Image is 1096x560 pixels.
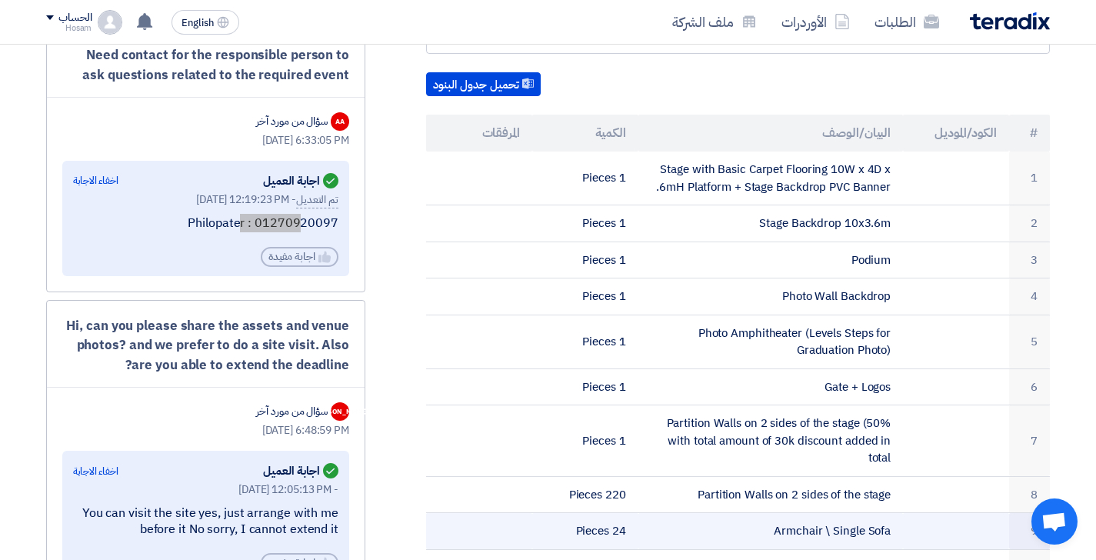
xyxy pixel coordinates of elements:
td: Armchair \ Single Sofa [638,513,904,550]
td: 1 Pieces [532,205,638,242]
div: Need contact for the responsible person to ask questions related to the required event [62,45,349,85]
th: # [1009,115,1050,152]
td: Photo Wall Backdrop [638,278,904,315]
td: Partition Walls on 2 sides of the stage (50% with total amount of 30k discount added in total [638,405,904,477]
div: Philopater : 01270920097 [73,215,338,232]
td: 9 [1009,513,1050,550]
td: 220 Pieces [532,476,638,513]
td: 6 [1009,368,1050,405]
div: [DATE] 12:19:23 PM - [73,192,338,208]
a: Open chat [1031,498,1078,545]
div: اخفاء الاجابة [73,464,118,479]
td: 3 [1009,242,1050,278]
td: 24 Pieces [532,513,638,550]
a: الطلبات [862,4,951,40]
td: 4 [1009,278,1050,315]
div: اجابة مفيدة [261,247,338,267]
th: المرفقات [426,115,532,152]
div: Hosam [46,24,92,32]
td: 1 Pieces [532,368,638,405]
a: الأوردرات [769,4,862,40]
div: AA [331,112,349,131]
div: اجابة العميل [263,170,338,192]
span: English [182,18,214,28]
td: Stage Backdrop 10x3.6m [638,205,904,242]
td: Podium [638,242,904,278]
td: Photo Amphitheater (Levels Steps for Graduation Photo) [638,315,904,368]
button: English [172,10,239,35]
div: [PERSON_NAME] [331,402,349,421]
div: سؤال من مورد آخر [256,113,328,129]
th: الكمية [532,115,638,152]
div: Hi, can you please share the assets and venue photos? and we prefer to do a site visit. Also are ... [62,316,349,375]
th: الكود/الموديل [903,115,1009,152]
div: اخفاء الاجابة [73,173,118,188]
th: البيان/الوصف [638,115,904,152]
a: ملف الشركة [660,4,769,40]
td: 1 Pieces [532,278,638,315]
div: الحساب [58,12,92,25]
td: 7 [1009,405,1050,477]
span: تم التعديل [296,192,338,208]
td: 1 Pieces [532,152,638,205]
div: [DATE] 12:05:13 PM - [73,482,338,498]
div: [DATE] 6:33:05 PM [62,132,349,148]
div: اجابة العميل [263,460,338,482]
div: [DATE] 6:48:59 PM [62,422,349,438]
td: 2 [1009,205,1050,242]
img: profile_test.png [98,10,122,35]
div: سؤال من مورد آخر [256,403,328,419]
td: Partition Walls on 2 sides of the stage [638,476,904,513]
td: 1 Pieces [532,405,638,477]
div: You can visit the site yes, just arrange with me before it No sorry, I cannot extend it [73,505,338,538]
td: 8 [1009,476,1050,513]
td: 1 [1009,152,1050,205]
td: Stage with Basic Carpet Flooring 10W x 4D x .6mH Platform + Stage Backdrop PVC Banner [638,152,904,205]
img: Teradix logo [970,12,1050,30]
td: 1 Pieces [532,242,638,278]
td: 1 Pieces [532,315,638,368]
td: 5 [1009,315,1050,368]
td: Gate + Logos [638,368,904,405]
button: تحميل جدول البنود [426,72,541,97]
